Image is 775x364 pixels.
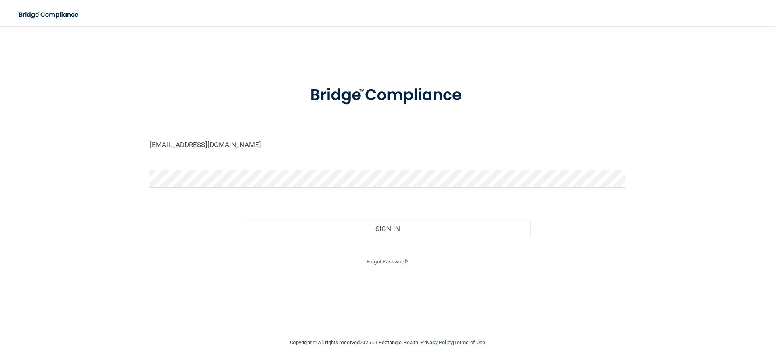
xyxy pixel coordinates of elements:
[454,339,485,345] a: Terms of Use
[245,220,530,238] button: Sign In
[293,74,482,116] img: bridge_compliance_login_screen.278c3ca4.svg
[240,330,535,356] div: Copyright © All rights reserved 2025 @ Rectangle Health | |
[12,6,86,23] img: bridge_compliance_login_screen.278c3ca4.svg
[421,339,452,345] a: Privacy Policy
[150,136,625,154] input: Email
[635,307,765,339] iframe: Drift Widget Chat Controller
[367,259,408,265] a: Forgot Password?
